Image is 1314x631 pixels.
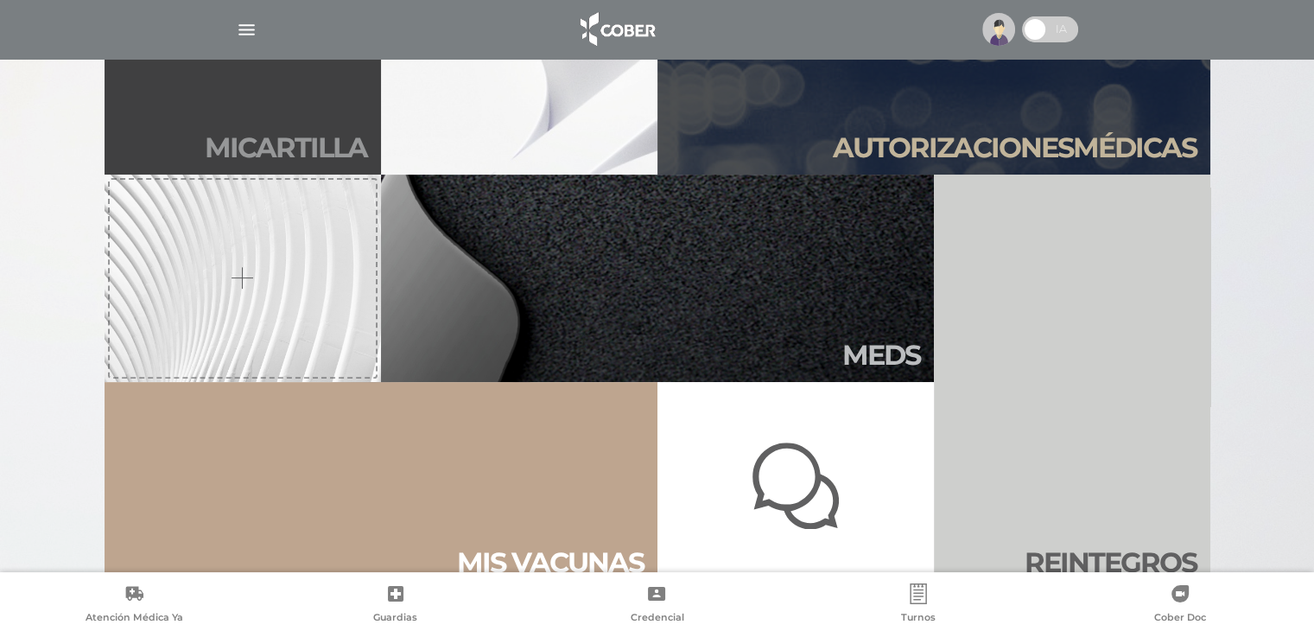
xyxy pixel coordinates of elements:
[381,175,934,382] a: Meds
[3,583,265,628] a: Atención Médica Ya
[205,131,367,164] h2: Mi car tilla
[373,611,417,627] span: Guardias
[1025,546,1197,579] h2: Rein te gros
[105,382,657,590] a: Mis vacunas
[901,611,936,627] span: Turnos
[934,175,1210,590] a: Reintegros
[1154,611,1206,627] span: Cober Doc
[236,19,257,41] img: Cober_menu-lines-white.svg
[788,583,1050,628] a: Turnos
[86,611,183,627] span: Atención Médica Ya
[265,583,527,628] a: Guardias
[833,131,1197,164] h2: Autori zaciones médicas
[457,546,644,579] h2: Mis vacu nas
[526,583,788,628] a: Credencial
[1049,583,1311,628] a: Cober Doc
[630,611,683,627] span: Credencial
[842,339,920,372] h2: Meds
[982,13,1015,46] img: profile-placeholder.svg
[571,9,662,50] img: logo_cober_home-white.png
